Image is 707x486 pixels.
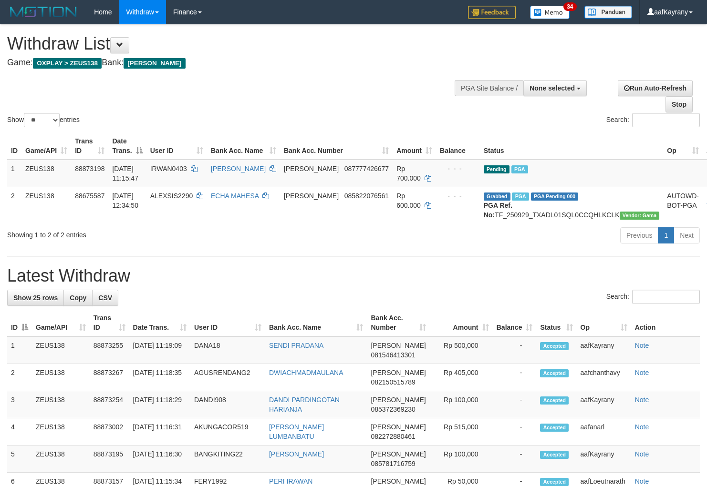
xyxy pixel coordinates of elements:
[269,450,324,458] a: [PERSON_NAME]
[371,351,415,359] span: Copy 081546413301 to clipboard
[211,192,259,200] a: ECHA MAHESA
[620,212,660,220] span: Vendor URL: https://trx31.1velocity.biz
[371,378,415,386] span: Copy 082150515789 to clipboard
[75,192,104,200] span: 88675587
[129,391,190,418] td: [DATE] 11:18:29
[632,113,700,127] input: Search:
[7,418,32,445] td: 4
[190,418,265,445] td: AKUNGACOR519
[663,132,703,160] th: Op: activate to sort column ascending
[512,192,529,201] span: Marked by aafpengsreynich
[112,192,138,209] span: [DATE] 12:34:50
[606,290,700,304] label: Search:
[129,418,190,445] td: [DATE] 11:16:31
[493,309,537,336] th: Balance: activate to sort column ascending
[606,113,700,127] label: Search:
[618,80,693,96] a: Run Auto-Refresh
[393,132,436,160] th: Amount: activate to sort column ascending
[7,132,21,160] th: ID
[7,5,80,19] img: MOTION_logo.png
[632,290,700,304] input: Search:
[7,34,462,53] h1: Withdraw List
[371,405,415,413] span: Copy 085372369230 to clipboard
[90,364,129,391] td: 88873267
[530,84,575,92] span: None selected
[7,160,21,187] td: 1
[430,336,493,364] td: Rp 500,000
[540,478,569,486] span: Accepted
[455,80,523,96] div: PGA Site Balance /
[108,132,146,160] th: Date Trans.: activate to sort column descending
[480,132,664,160] th: Status
[577,364,631,391] td: aafchanthavy
[90,391,129,418] td: 88873254
[344,165,389,172] span: Copy 087777426677 to clipboard
[269,342,323,349] a: SENDI PRADANA
[484,165,509,173] span: Pending
[129,336,190,364] td: [DATE] 11:19:09
[32,418,90,445] td: ZEUS138
[284,192,339,200] span: [PERSON_NAME]
[265,309,367,336] th: Bank Acc. Name: activate to sort column ascending
[484,192,510,201] span: Grabbed
[493,418,537,445] td: -
[493,391,537,418] td: -
[540,342,569,350] span: Accepted
[7,266,700,285] h1: Latest Withdraw
[367,309,429,336] th: Bank Acc. Number: activate to sort column ascending
[190,364,265,391] td: AGUSRENDANG2
[90,309,129,336] th: Trans ID: activate to sort column ascending
[540,451,569,459] span: Accepted
[577,418,631,445] td: aafanarl
[493,364,537,391] td: -
[584,6,632,19] img: panduan.png
[371,369,426,376] span: [PERSON_NAME]
[577,309,631,336] th: Op: activate to sort column ascending
[371,477,426,485] span: [PERSON_NAME]
[70,294,86,302] span: Copy
[484,202,512,219] b: PGA Ref. No:
[635,423,649,431] a: Note
[71,132,108,160] th: Trans ID: activate to sort column ascending
[7,445,32,473] td: 5
[207,132,280,160] th: Bank Acc. Name: activate to sort column ascending
[63,290,93,306] a: Copy
[536,309,576,336] th: Status: activate to sort column ascending
[563,2,576,11] span: 34
[7,290,64,306] a: Show 25 rows
[430,445,493,473] td: Rp 100,000
[32,445,90,473] td: ZEUS138
[92,290,118,306] a: CSV
[7,58,462,68] h4: Game: Bank:
[480,187,664,223] td: TF_250929_TXADL01SQL0CCQHLKCLK
[371,460,415,467] span: Copy 085781716759 to clipboard
[90,418,129,445] td: 88873002
[396,165,421,182] span: Rp 700.000
[7,187,21,223] td: 2
[7,309,32,336] th: ID: activate to sort column descending
[468,6,516,19] img: Feedback.jpg
[493,445,537,473] td: -
[344,192,389,200] span: Copy 085822076561 to clipboard
[540,424,569,432] span: Accepted
[436,132,480,160] th: Balance
[190,309,265,336] th: User ID: activate to sort column ascending
[13,294,58,302] span: Show 25 rows
[635,477,649,485] a: Note
[269,396,340,413] a: DANDI PARDINGOTAN HARIANJA
[112,165,138,182] span: [DATE] 11:15:47
[124,58,185,69] span: [PERSON_NAME]
[430,309,493,336] th: Amount: activate to sort column ascending
[620,227,658,243] a: Previous
[21,160,71,187] td: ZEUS138
[635,369,649,376] a: Note
[577,336,631,364] td: aafKayrany
[540,369,569,377] span: Accepted
[150,192,193,200] span: ALEXSIS2290
[540,396,569,405] span: Accepted
[269,477,313,485] a: PERI IRAWAN
[396,192,421,209] span: Rp 600.000
[98,294,112,302] span: CSV
[511,165,528,173] span: Marked by aafanarl
[190,336,265,364] td: DANA18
